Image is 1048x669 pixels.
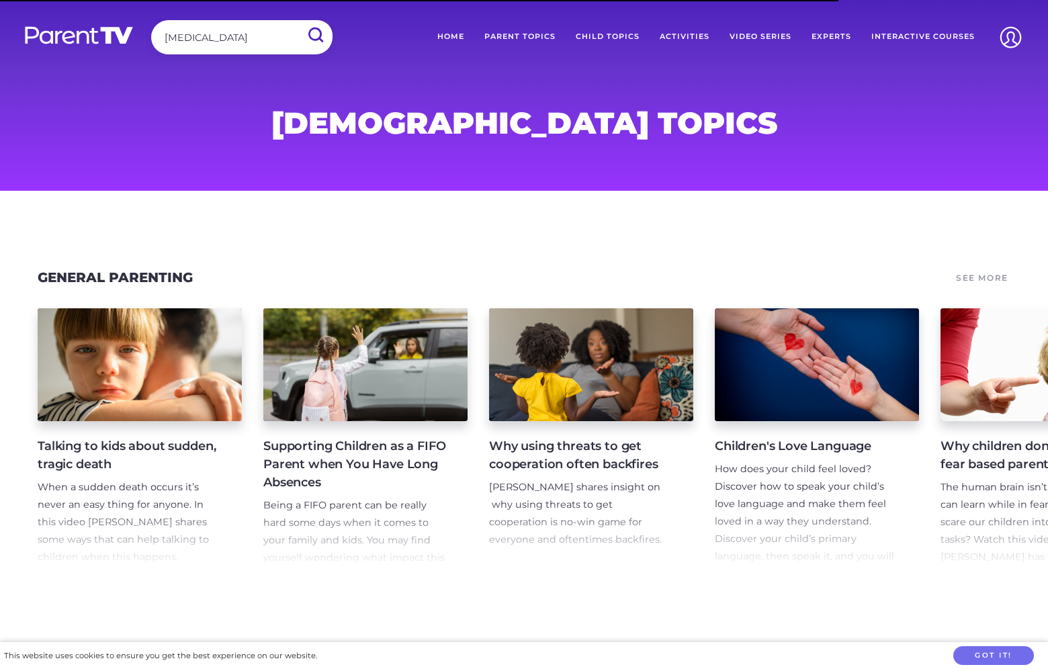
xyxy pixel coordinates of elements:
[953,646,1034,666] button: Got it!
[566,20,650,54] a: Child Topics
[994,20,1028,54] img: Account
[489,437,672,474] h4: Why using threats to get cooperation often backfires
[489,479,672,549] p: [PERSON_NAME] shares insight on why using threats to get cooperation is no-win game for everyone ...
[263,308,468,566] a: Supporting Children as a FIFO Parent when You Have Long Absences Being a FIFO parent can be reall...
[38,437,220,474] h4: Talking to kids about sudden, tragic death
[200,109,848,136] h1: [DEMOGRAPHIC_DATA] Topics
[715,461,898,600] p: How does your child feel loved? Discover how to speak your child’s love language and make them fe...
[715,308,919,566] a: Children's Love Language How does your child feel loved? Discover how to speak your child’s love ...
[38,308,242,566] a: Talking to kids about sudden, tragic death When a sudden death occurs it’s never an easy thing fo...
[954,269,1010,287] a: See More
[24,26,134,45] img: parenttv-logo-white.4c85aaf.svg
[719,20,801,54] a: Video Series
[263,437,446,492] h4: Supporting Children as a FIFO Parent when You Have Long Absences
[298,20,333,50] input: Submit
[489,308,693,566] a: Why using threats to get cooperation often backfires [PERSON_NAME] shares insight on why using th...
[474,20,566,54] a: Parent Topics
[861,20,985,54] a: Interactive Courses
[38,269,193,285] a: General Parenting
[151,20,333,54] input: Search ParentTV
[715,437,898,455] h4: Children's Love Language
[427,20,474,54] a: Home
[38,479,220,566] p: When a sudden death occurs it’s never an easy thing for anyone. In this video [PERSON_NAME] share...
[4,649,317,663] div: This website uses cookies to ensure you get the best experience on our website.
[801,20,861,54] a: Experts
[650,20,719,54] a: Activities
